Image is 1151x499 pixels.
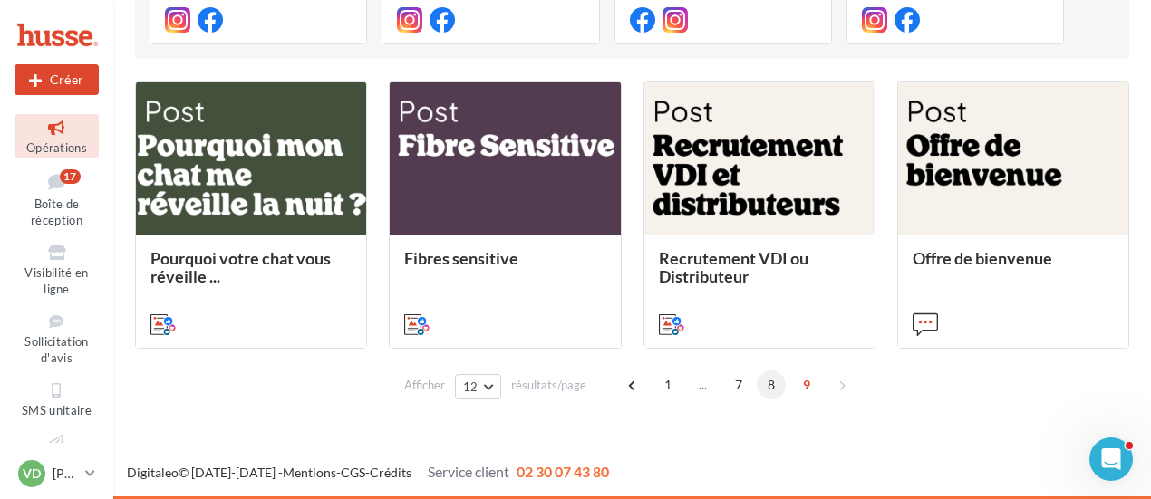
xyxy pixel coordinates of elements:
[127,465,609,480] span: © [DATE]-[DATE] - - -
[60,169,81,184] div: 17
[463,379,479,394] span: 12
[724,370,753,399] span: 7
[659,248,808,286] span: Recrutement VDI ou Distributeur
[53,465,78,483] p: [PERSON_NAME]
[15,377,99,421] a: SMS unitaire
[31,197,82,228] span: Boîte de réception
[792,370,821,399] span: 9
[15,308,99,369] a: Sollicitation d'avis
[653,370,682,399] span: 1
[150,248,331,286] span: Pourquoi votre chat vous réveille ...
[517,463,609,480] span: 02 30 07 43 80
[15,456,99,491] a: VD [PERSON_NAME]
[15,166,99,232] a: Boîte de réception17
[370,465,411,480] a: Crédits
[689,370,718,399] span: ...
[127,465,179,480] a: Digitaleo
[23,465,41,483] span: VD
[24,334,88,366] span: Sollicitation d'avis
[283,465,336,480] a: Mentions
[1089,437,1133,481] iframe: Intercom live chat
[15,428,99,473] a: Campagnes
[511,377,586,394] span: résultats/page
[913,248,1052,268] span: Offre de bienvenue
[428,463,509,480] span: Service client
[757,370,786,399] span: 8
[15,239,99,301] a: Visibilité en ligne
[15,114,99,158] a: Opérations
[341,465,365,480] a: CGS
[404,377,445,394] span: Afficher
[26,140,87,155] span: Opérations
[455,374,501,399] button: 12
[15,64,99,95] div: Nouvelle campagne
[24,265,88,297] span: Visibilité en ligne
[404,248,518,268] span: Fibres sensitive
[22,403,92,417] span: SMS unitaire
[15,64,99,95] button: Créer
